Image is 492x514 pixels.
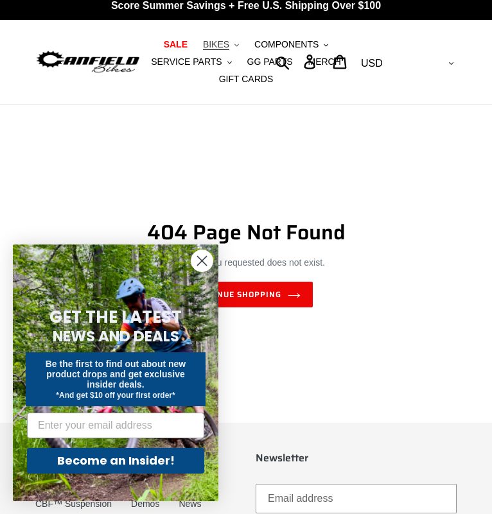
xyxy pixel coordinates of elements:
span: GIFT CARDS [219,74,274,85]
span: NEWS AND DEALS [53,326,179,347]
span: SERVICE PARTS [151,56,222,67]
a: Continue shopping [179,282,312,307]
a: GG PARTS [241,53,299,71]
input: Enter your email address [27,413,204,438]
a: GIFT CARDS [213,71,280,88]
span: COMPONENTS [254,39,319,50]
span: SALE [164,39,188,50]
button: BIKES [197,36,245,53]
button: Become an Insider! [27,448,204,474]
p: The page you requested does not exist. [71,256,421,270]
h1: 404 Page Not Found [71,220,421,244]
input: Email address [256,484,457,513]
span: Be the first to find out about new product drops and get exclusive insider deals. [46,359,186,390]
button: SERVICE PARTS [145,53,238,71]
button: COMPONENTS [248,36,335,53]
img: Canfield Bikes [35,49,141,75]
span: BIKES [203,39,229,50]
span: GET THE LATEST [49,305,182,329]
button: Close dialog [191,250,213,272]
span: GG PARTS [247,56,293,67]
a: SALE [157,36,194,53]
span: *And get $10 off your first order* [56,391,175,400]
p: Newsletter [256,452,457,464]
